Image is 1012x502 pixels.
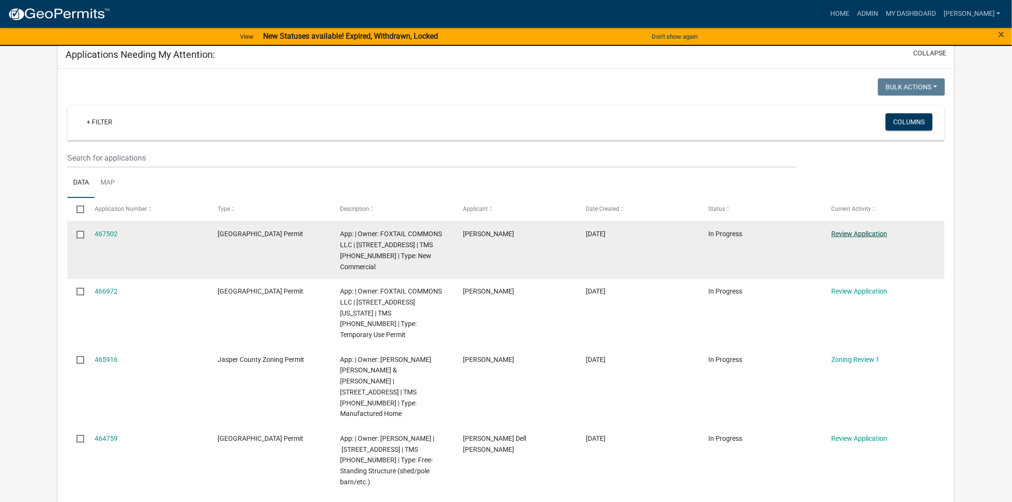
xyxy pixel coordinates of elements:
[95,206,147,212] span: Application Number
[709,206,726,212] span: Status
[86,198,209,221] datatable-header-cell: Application Number
[218,287,303,295] span: Jasper County Building Permit
[463,206,488,212] span: Applicant
[831,435,887,442] a: Review Application
[853,5,882,23] a: Admin
[999,29,1005,40] button: Close
[709,287,743,295] span: In Progress
[209,198,331,221] datatable-header-cell: Type
[341,206,370,212] span: Description
[826,5,853,23] a: Home
[831,206,871,212] span: Current Activity
[67,148,796,168] input: Search for applications
[236,29,257,44] a: View
[218,435,303,442] span: Jasper County Building Permit
[882,5,940,23] a: My Dashboard
[577,198,700,221] datatable-header-cell: Date Created
[331,198,454,221] datatable-header-cell: Description
[886,113,933,131] button: Columns
[999,28,1005,41] span: ×
[67,168,95,198] a: Data
[822,198,945,221] datatable-header-cell: Current Activity
[586,230,605,238] span: 08/21/2025
[648,29,702,44] button: Don't show again
[709,230,743,238] span: In Progress
[95,356,118,363] a: 465916
[218,356,304,363] span: Jasper County Zoning Permit
[831,356,880,363] a: Zoning Review 1
[341,287,442,338] span: App: | Owner: FOXTAIL COMMONS LLC | 6 Leatherback Lane Ridgeland South Carolina | TMS 081-00-03-0...
[586,206,619,212] span: Date Created
[709,356,743,363] span: In Progress
[709,435,743,442] span: In Progress
[831,230,887,238] a: Review Application
[463,287,514,295] span: Preston Parfitt
[878,78,945,96] button: Bulk Actions
[586,356,605,363] span: 08/19/2025
[940,5,1004,23] a: [PERSON_NAME]
[95,435,118,442] a: 464759
[218,206,230,212] span: Type
[66,49,215,60] h5: Applications Needing My Attention:
[218,230,303,238] span: Jasper County Building Permit
[79,113,120,131] a: + Filter
[463,230,514,238] span: Preston Parfitt
[341,356,432,418] span: App: | Owner: NAJERA JOEL ORTEGA & SARAHI | 721 Oak park rd | TMS 046-00-06-178 | Type: Manufactu...
[67,198,86,221] datatable-header-cell: Select
[831,287,887,295] a: Review Application
[913,48,946,58] button: collapse
[463,356,514,363] span: sarahi
[341,435,435,486] span: App: | Owner: BRYAN LUCY DELL | 380 MACEDONIA RD | TMS 038-00-03-004 | Type: Free-Standing Struct...
[586,435,605,442] span: 08/16/2025
[95,287,118,295] a: 466972
[95,168,121,198] a: Map
[341,230,442,270] span: App: | Owner: FOXTAIL COMMONS LLC | 53 Foxtail Drive, Ridgeland SC | TMS 081-00-03-030 | Type: Ne...
[586,287,605,295] span: 08/20/2025
[699,198,822,221] datatable-header-cell: Status
[263,32,438,41] strong: New Statuses available! Expired, Withdrawn, Locked
[95,230,118,238] a: 467502
[463,435,526,453] span: Lucy Dell Bryan
[454,198,577,221] datatable-header-cell: Applicant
